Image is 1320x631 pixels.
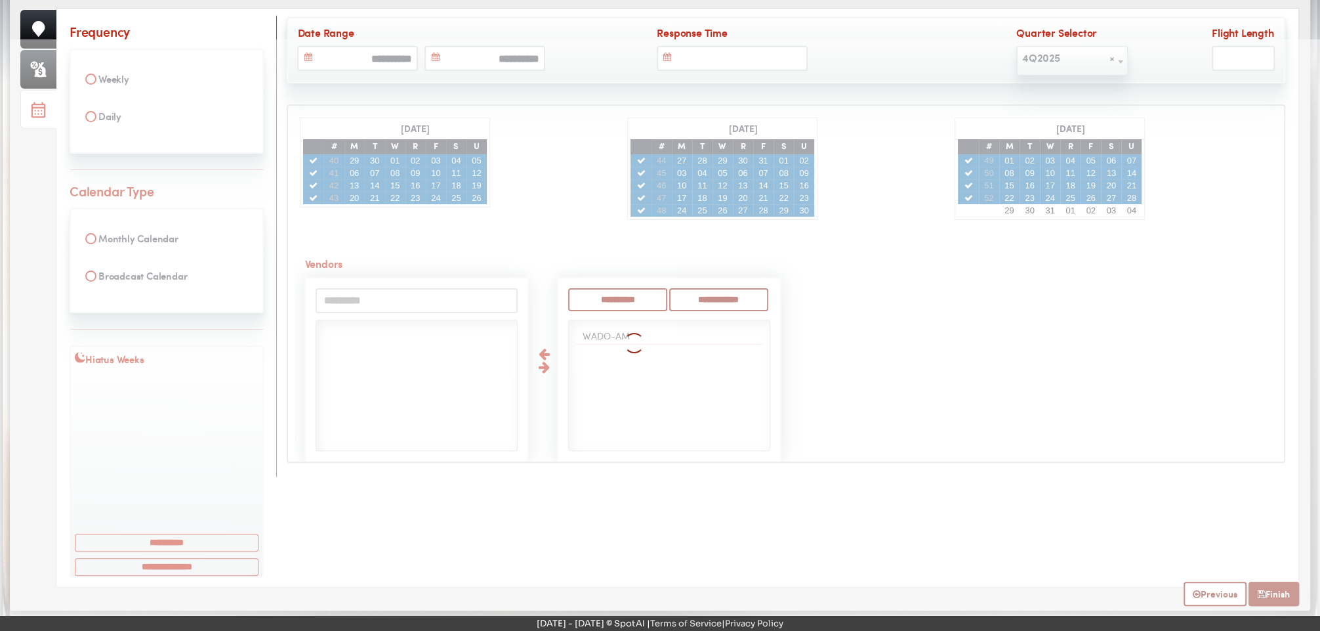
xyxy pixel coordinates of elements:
[297,25,573,43] label: Date Range
[1016,25,1128,43] label: Quarter Selector
[657,25,932,43] label: Response Time
[70,22,130,41] div: Frequency
[650,618,722,629] a: Terms of Service
[1212,25,1275,43] label: Flight Length
[725,618,783,629] a: Privacy Policy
